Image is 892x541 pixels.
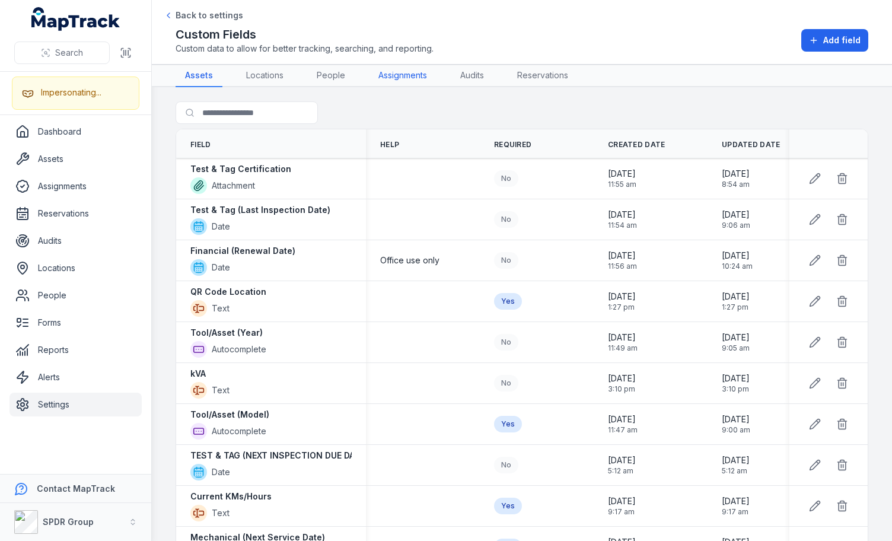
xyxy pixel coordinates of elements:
[508,65,578,87] a: Reservations
[190,491,272,502] strong: Current KMs/Hours
[722,332,750,343] span: [DATE]
[212,466,230,478] span: Date
[237,65,293,87] a: Locations
[307,65,355,87] a: People
[608,262,637,271] span: 11:56 am
[722,332,750,353] time: 15/08/2024, 9:05:01 am
[212,262,230,273] span: Date
[41,87,101,98] div: Impersonating...
[37,483,115,494] strong: Contact MapTrack
[494,211,518,228] div: No
[722,180,750,189] span: 8:54 am
[176,65,222,87] a: Assets
[608,373,636,384] span: [DATE]
[190,409,269,421] strong: Tool/Asset (Model)
[494,457,518,473] div: No
[722,250,753,271] time: 20/02/2025, 10:24:27 am
[722,262,753,271] span: 10:24 am
[608,291,636,303] span: [DATE]
[608,384,636,394] span: 3:10 pm
[212,425,266,437] span: Autocomplete
[608,507,636,517] span: 9:17 am
[55,47,83,59] span: Search
[190,245,295,257] strong: Financial (Renewal Date)
[212,180,255,192] span: Attachment
[608,140,665,149] span: Created Date
[212,343,266,355] span: Autocomplete
[14,42,110,64] button: Search
[823,34,861,46] span: Add field
[494,293,522,310] div: Yes
[369,65,437,87] a: Assignments
[9,229,142,253] a: Audits
[722,209,750,221] span: [DATE]
[608,454,636,466] span: [DATE]
[608,250,637,271] time: 06/08/2024, 11:56:23 am
[608,466,636,476] span: 5:12 am
[212,507,230,519] span: Text
[722,140,780,149] span: Updated Date
[608,454,636,476] time: 17/01/2025, 5:12:25 am
[190,286,266,298] strong: QR Code Location
[608,303,636,312] span: 1:27 pm
[722,495,750,507] span: [DATE]
[722,343,750,353] span: 9:05 am
[722,466,750,476] span: 5:12 am
[608,168,636,180] span: [DATE]
[9,338,142,362] a: Reports
[608,332,638,353] time: 06/08/2024, 11:49:01 am
[722,454,750,476] time: 17/01/2025, 5:12:25 am
[212,303,230,314] span: Text
[9,284,142,307] a: People
[9,393,142,416] a: Settings
[176,43,434,55] span: Custom data to allow for better tracking, searching, and reporting.
[212,221,230,233] span: Date
[722,413,750,435] time: 15/08/2024, 9:00:16 am
[722,291,750,303] span: [DATE]
[380,140,399,149] span: Help
[43,517,94,527] strong: SPDR Group
[608,180,636,189] span: 11:55 am
[494,140,531,149] span: Required
[212,384,230,396] span: Text
[31,7,120,31] a: MapTrack
[722,168,750,180] span: [DATE]
[722,425,750,435] span: 9:00 am
[190,140,211,149] span: Field
[9,174,142,198] a: Assignments
[608,343,638,353] span: 11:49 am
[722,291,750,312] time: 10/12/2024, 1:27:53 pm
[9,202,142,225] a: Reservations
[9,256,142,280] a: Locations
[722,221,750,230] span: 9:06 am
[176,26,434,43] h2: Custom Fields
[608,209,637,221] span: [DATE]
[722,209,750,230] time: 15/08/2024, 9:06:04 am
[608,291,636,312] time: 10/12/2024, 1:27:53 pm
[608,332,638,343] span: [DATE]
[608,495,636,507] span: [DATE]
[722,495,750,517] time: 20/09/2024, 9:17:42 am
[722,384,750,394] span: 3:10 pm
[190,327,263,339] strong: Tool/Asset (Year)
[9,147,142,171] a: Assets
[722,250,753,262] span: [DATE]
[722,168,750,189] time: 15/08/2024, 8:54:45 am
[608,425,638,435] span: 11:47 am
[494,416,522,432] div: Yes
[608,413,638,435] time: 06/08/2024, 11:47:13 am
[608,413,638,425] span: [DATE]
[451,65,493,87] a: Audits
[176,9,243,21] span: Back to settings
[494,375,518,392] div: No
[494,334,518,351] div: No
[608,168,636,189] time: 06/08/2024, 11:55:09 am
[608,495,636,517] time: 20/09/2024, 9:17:42 am
[722,303,750,312] span: 1:27 pm
[164,9,243,21] a: Back to settings
[608,373,636,394] time: 03/09/2024, 3:10:52 pm
[494,252,518,269] div: No
[380,254,439,266] span: Office use only
[9,311,142,335] a: Forms
[9,365,142,389] a: Alerts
